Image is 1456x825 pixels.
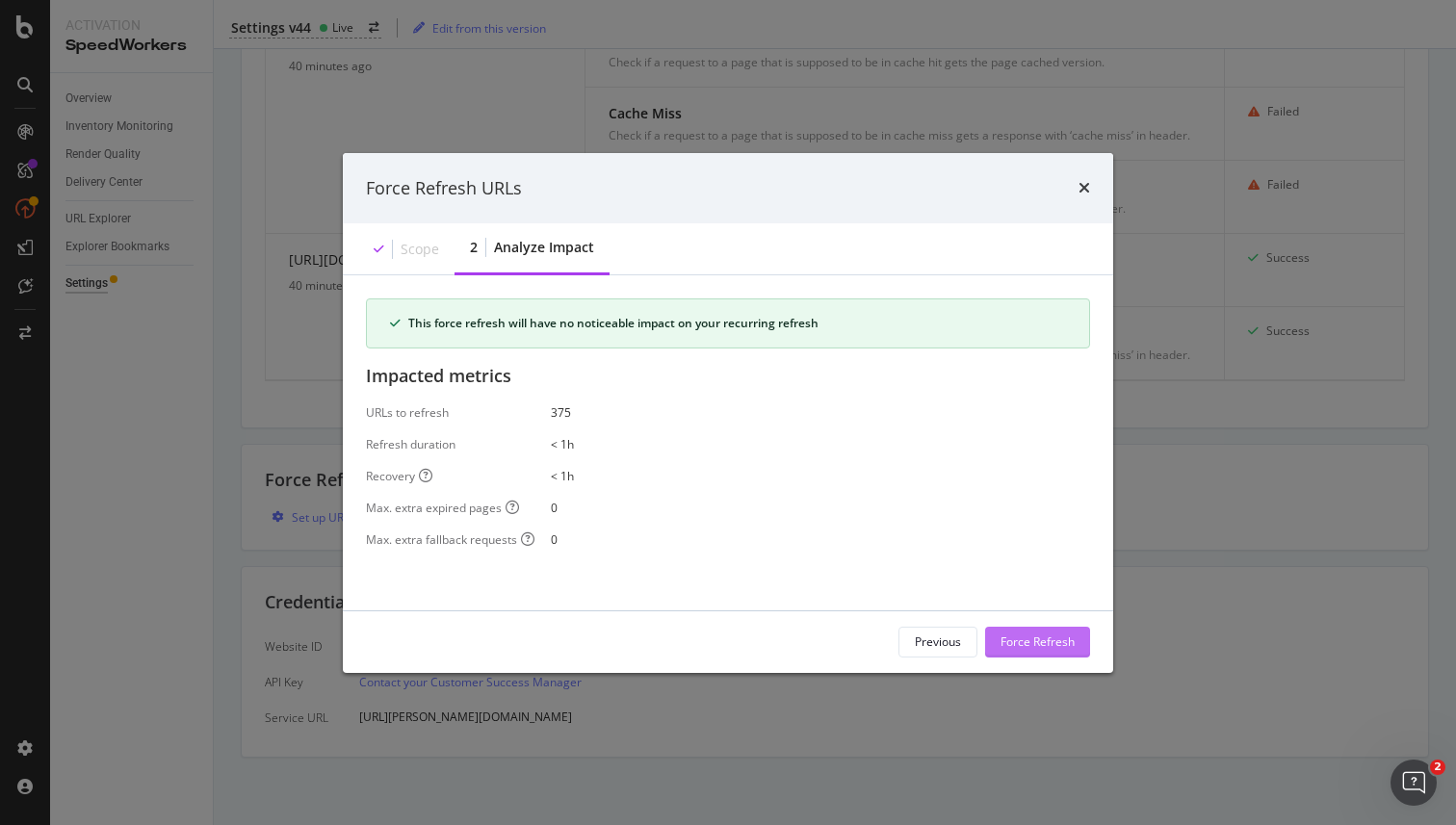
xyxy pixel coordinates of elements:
div: modal [343,152,1113,672]
div: URLs to refresh [366,404,520,421]
div: < 1h [551,468,1090,484]
div: Analyze Impact [494,238,594,257]
div: times [1079,175,1090,200]
div: Force Refresh URLs [366,175,522,200]
div: Max. extra fallback requests [366,531,534,548]
div: < 1h [551,436,1090,452]
button: Force Refresh [985,627,1090,657]
div: 0 [551,531,1090,548]
iframe: Intercom live chat [1391,760,1437,806]
div: success banner [366,298,1090,348]
div: 0 [551,500,1090,516]
span: 2 [1430,760,1445,775]
div: Previous [915,633,961,650]
div: Scope [401,240,439,259]
button: Previous [898,627,977,657]
div: Refresh duration [366,436,520,452]
div: 375 [551,404,1090,421]
div: Force Refresh [1001,633,1075,650]
div: Max. extra expired pages [366,500,519,516]
div: Impacted metrics [366,364,1090,389]
div: 2 [470,238,478,257]
div: Recovery [366,468,432,484]
div: This force refresh will have no noticeable impact on your recurring refresh [408,315,1066,332]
